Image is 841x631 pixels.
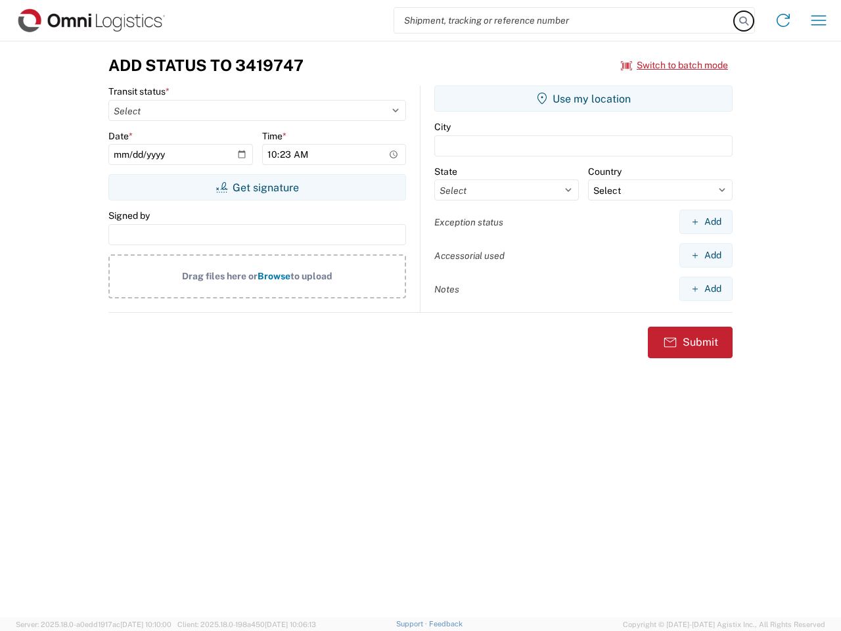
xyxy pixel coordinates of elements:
[396,620,429,628] a: Support
[258,271,290,281] span: Browse
[108,130,133,142] label: Date
[177,620,316,628] span: Client: 2025.18.0-198a450
[648,327,733,358] button: Submit
[108,56,304,75] h3: Add Status to 3419747
[434,250,505,262] label: Accessorial used
[429,620,463,628] a: Feedback
[679,210,733,234] button: Add
[16,620,171,628] span: Server: 2025.18.0-a0edd1917ac
[434,283,459,295] label: Notes
[108,174,406,200] button: Get signature
[434,216,503,228] label: Exception status
[679,243,733,268] button: Add
[290,271,332,281] span: to upload
[108,210,150,222] label: Signed by
[265,620,316,628] span: [DATE] 10:06:13
[588,166,622,177] label: Country
[182,271,258,281] span: Drag files here or
[434,166,457,177] label: State
[394,8,735,33] input: Shipment, tracking or reference number
[434,121,451,133] label: City
[262,130,286,142] label: Time
[621,55,728,76] button: Switch to batch mode
[434,85,733,112] button: Use my location
[679,277,733,301] button: Add
[108,85,170,97] label: Transit status
[623,619,825,630] span: Copyright © [DATE]-[DATE] Agistix Inc., All Rights Reserved
[120,620,171,628] span: [DATE] 10:10:00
